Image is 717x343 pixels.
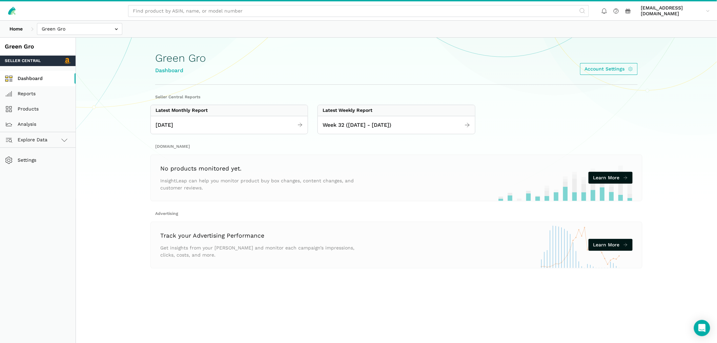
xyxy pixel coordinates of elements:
[156,121,173,129] span: [DATE]
[5,58,41,64] span: Seller Central
[155,144,638,150] h2: [DOMAIN_NAME]
[593,174,620,181] span: Learn More
[5,42,71,51] div: Green Gro
[160,164,358,173] h3: No products monitored yet.
[128,5,589,17] input: Find product by ASIN, name, or model number
[580,63,638,75] a: Account Settings
[7,136,47,144] span: Explore Data
[156,107,208,114] div: Latest Monthly Report
[37,23,122,35] input: Green Gro
[318,119,475,132] a: Week 32 ([DATE] - [DATE])
[323,121,391,129] span: Week 32 ([DATE] - [DATE])
[160,177,358,191] p: InsightLeap can help you monitor product buy box changes, content changes, and customer reviews.
[641,5,704,17] span: [EMAIL_ADDRESS][DOMAIN_NAME]
[694,320,710,336] div: Open Intercom Messenger
[160,231,358,240] h3: Track your Advertising Performance
[593,241,620,248] span: Learn More
[5,23,27,35] a: Home
[323,107,372,114] div: Latest Weekly Report
[155,66,206,75] div: Dashboard
[155,94,638,100] h2: Seller Central Reports
[589,172,633,184] a: Learn More
[155,211,638,217] h2: Advertising
[155,52,206,64] h1: Green Gro
[639,4,712,18] a: [EMAIL_ADDRESS][DOMAIN_NAME]
[151,119,308,132] a: [DATE]
[589,239,633,251] a: Learn More
[160,244,358,259] p: Get insights from your [PERSON_NAME] and monitor each campaign’s impressions, clicks, costs, and ...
